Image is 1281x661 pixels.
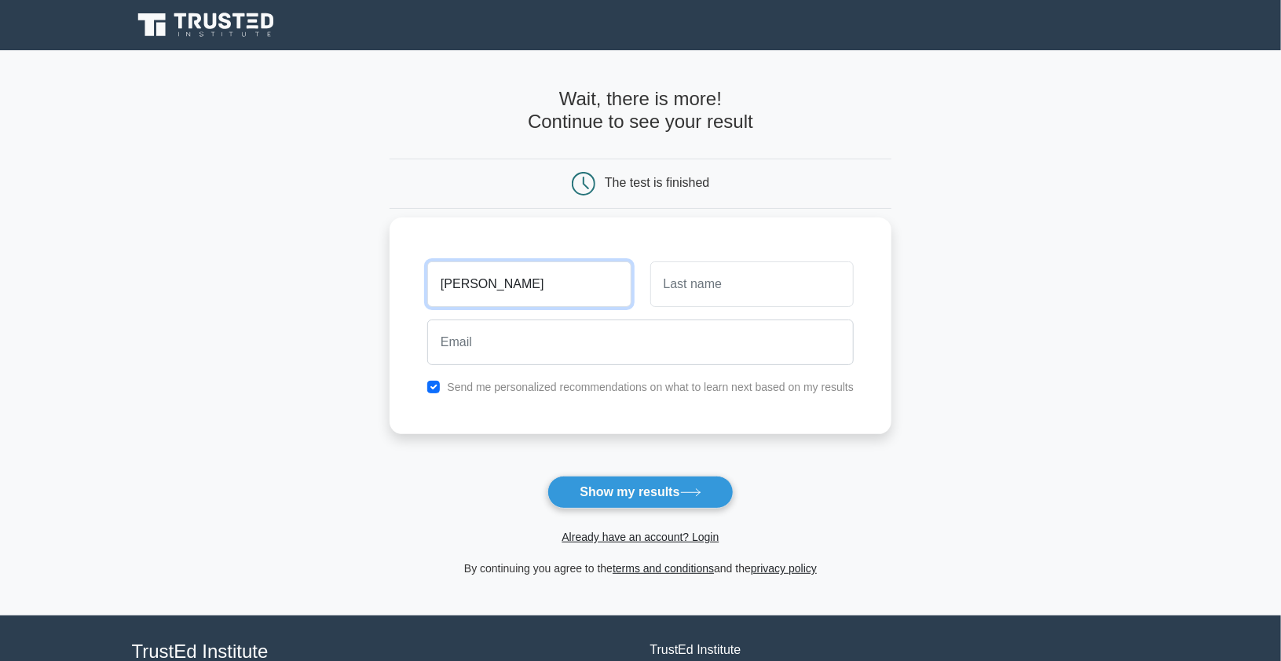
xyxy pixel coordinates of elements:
label: Send me personalized recommendations on what to learn next based on my results [447,381,854,393]
div: The test is finished [605,176,709,189]
input: Last name [650,261,854,307]
a: terms and conditions [613,562,714,575]
h4: Wait, there is more! Continue to see your result [390,88,891,133]
a: privacy policy [751,562,817,575]
div: By continuing you agree to the and the [380,559,901,578]
input: First name [427,261,631,307]
input: Email [427,320,854,365]
button: Show my results [547,476,733,509]
a: Already have an account? Login [562,531,719,543]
